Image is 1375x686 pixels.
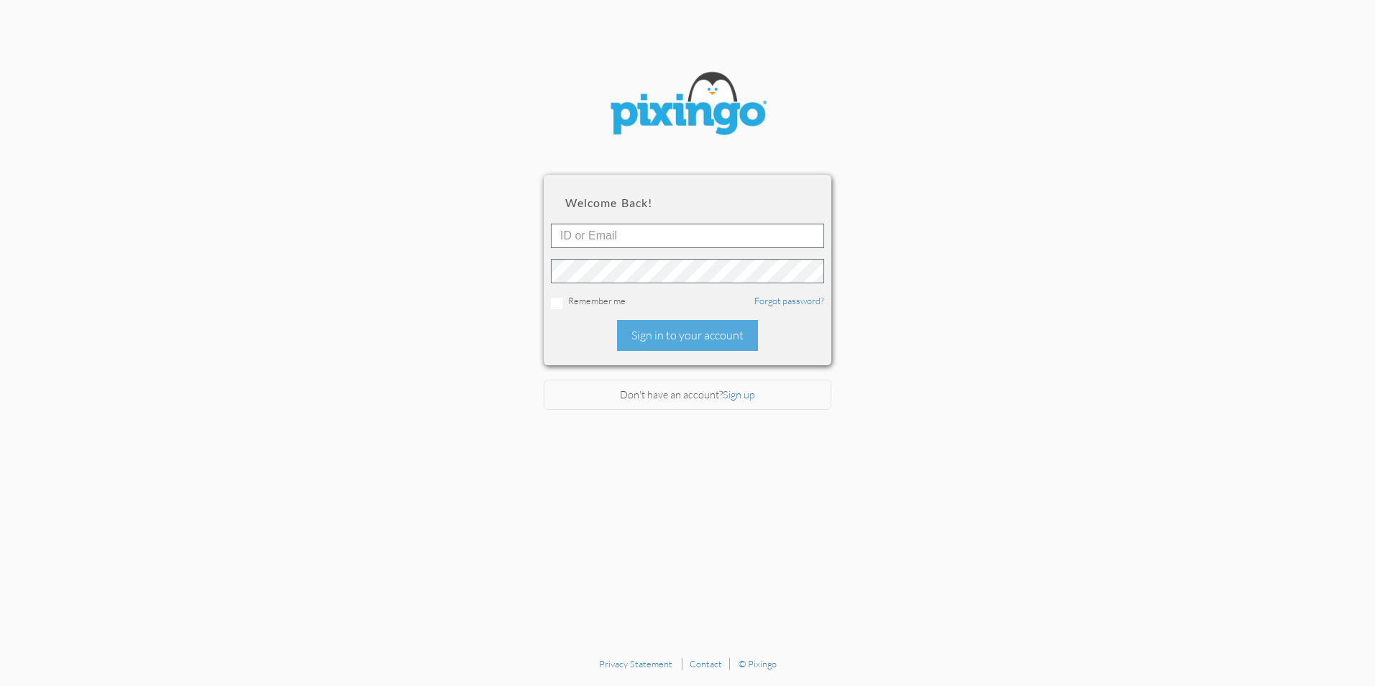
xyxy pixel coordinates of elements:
img: pixingo logo [601,65,774,146]
input: ID or Email [551,224,824,248]
div: Don't have an account? [544,380,831,411]
div: Remember me [551,294,824,309]
a: Contact [690,658,722,669]
a: Sign up [723,388,755,401]
h2: Welcome back! [565,196,810,209]
div: Sign in to your account [617,320,758,351]
a: Forgot password? [754,295,824,306]
a: © Pixingo [739,658,777,669]
a: Privacy Statement [599,658,672,669]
